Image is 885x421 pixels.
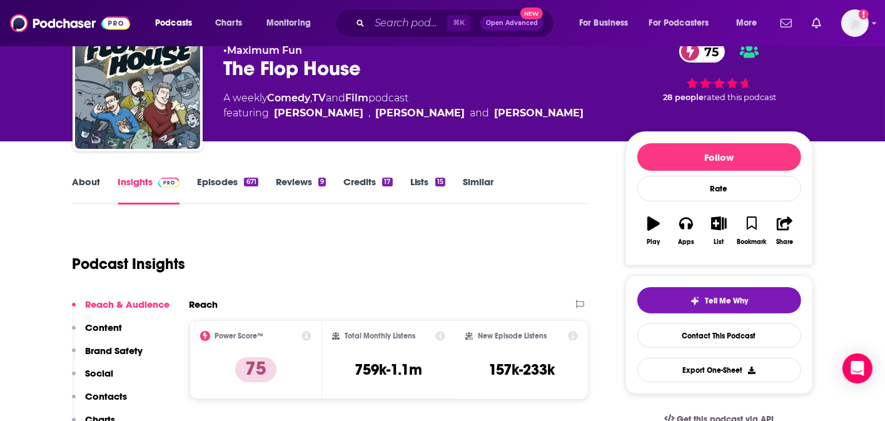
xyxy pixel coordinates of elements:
[727,13,773,33] button: open menu
[343,176,392,205] a: Credits17
[807,13,826,34] a: Show notifications dropdown
[463,176,493,205] a: Similar
[470,106,490,121] span: and
[637,287,801,313] button: tell me why sparkleTell Me Why
[86,322,123,333] p: Content
[215,14,242,32] span: Charts
[72,345,143,368] button: Brand Safety
[376,106,465,121] div: [PERSON_NAME]
[664,93,704,102] span: 28 people
[641,13,727,33] button: open menu
[637,176,801,201] div: Rate
[447,15,470,31] span: ⌘ K
[268,92,311,104] a: Comedy
[86,345,143,357] p: Brand Safety
[435,178,445,186] div: 15
[737,238,766,246] div: Bookmark
[313,92,326,104] a: TV
[75,24,200,149] img: The Flop House
[72,322,123,345] button: Content
[647,238,660,246] div: Play
[224,106,584,121] span: featuring
[637,143,801,171] button: Follow
[410,176,445,205] a: Lists15
[346,92,369,104] a: Film
[228,44,303,56] a: Maximum Fun
[155,14,192,32] span: Podcasts
[736,14,757,32] span: More
[579,14,629,32] span: For Business
[224,44,303,56] span: •
[637,323,801,348] a: Contact This Podcast
[158,178,180,188] img: Podchaser Pro
[690,296,700,306] img: tell me why sparkle
[679,41,725,63] a: 75
[73,255,186,273] h1: Podcast Insights
[73,176,101,205] a: About
[311,92,313,104] span: ,
[736,208,768,253] button: Bookmark
[266,14,311,32] span: Monitoring
[146,13,208,33] button: open menu
[714,238,724,246] div: List
[842,353,872,383] div: Open Intercom Messenger
[382,178,392,186] div: 17
[859,9,869,19] svg: Add a profile image
[678,238,694,246] div: Apps
[86,390,128,402] p: Contacts
[86,298,170,310] p: Reach & Audience
[704,93,777,102] span: rated this podcast
[705,296,748,306] span: Tell Me Why
[244,178,258,186] div: 671
[570,13,644,33] button: open menu
[197,176,258,205] a: Episodes671
[776,238,793,246] div: Share
[649,14,709,32] span: For Podcasters
[841,9,869,37] span: Logged in as ocharlson
[370,13,447,33] input: Search podcasts, credits, & more...
[276,176,326,205] a: Reviews9
[86,367,114,379] p: Social
[625,33,813,110] div: 75 28 peoplerated this podcast
[190,298,218,310] h2: Reach
[841,9,869,37] img: User Profile
[215,332,264,340] h2: Power Score™
[72,298,170,322] button: Reach & Audience
[841,9,869,37] button: Show profile menu
[72,390,128,413] button: Contacts
[318,178,326,186] div: 9
[326,92,346,104] span: and
[224,91,584,121] div: A weekly podcast
[72,367,114,390] button: Social
[670,208,702,253] button: Apps
[480,16,544,31] button: Open AdvancedNew
[520,8,543,19] span: New
[637,358,801,382] button: Export One-Sheet
[207,13,250,33] a: Charts
[488,360,555,379] h3: 157k-233k
[345,332,415,340] h2: Total Monthly Listens
[258,13,327,33] button: open menu
[10,11,130,35] img: Podchaser - Follow, Share and Rate Podcasts
[118,176,180,205] a: InsightsPodchaser Pro
[355,360,422,379] h3: 759k-1.1m
[776,13,797,34] a: Show notifications dropdown
[478,332,547,340] h2: New Episode Listens
[369,106,371,121] span: ,
[702,208,735,253] button: List
[692,41,725,63] span: 75
[637,208,670,253] button: Play
[486,20,538,26] span: Open Advanced
[275,106,364,121] div: [PERSON_NAME]
[768,208,801,253] button: Share
[495,106,584,121] div: [PERSON_NAME]
[347,9,566,38] div: Search podcasts, credits, & more...
[235,357,276,382] p: 75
